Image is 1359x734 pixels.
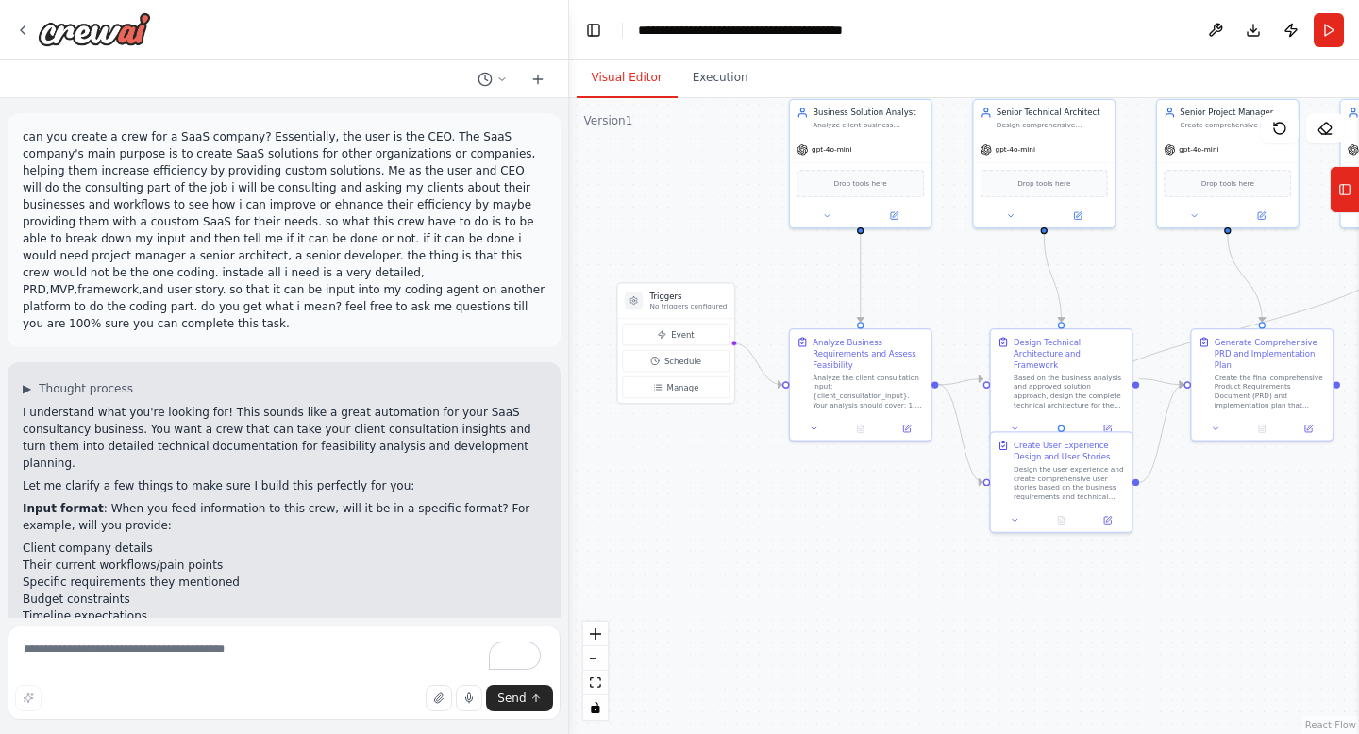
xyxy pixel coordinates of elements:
[1179,145,1218,155] span: gpt-4o-mini
[1180,121,1291,130] div: Create comprehensive project documentation including detailed PRD, MVP specifications, project ti...
[583,622,608,646] button: zoom in
[622,376,730,398] button: Manage
[23,381,31,396] span: ▶
[1305,720,1356,730] a: React Flow attribution
[23,557,545,574] li: Their current workflows/pain points
[788,99,931,228] div: Business Solution AnalystAnalyze client business requirements from {client_consultation_input}, a...
[1045,209,1110,223] button: Open in side panel
[861,209,926,223] button: Open in side panel
[995,145,1034,155] span: gpt-4o-mini
[989,328,1132,442] div: Design Technical Architecture and FrameworkBased on the business analysis and approved solution a...
[649,291,727,302] h3: Triggers
[638,21,843,40] nav: breadcrumb
[583,646,608,671] button: zoom out
[486,685,552,711] button: Send
[583,622,608,720] div: React Flow controls
[584,113,633,128] div: Version 1
[1014,336,1125,370] div: Design Technical Architecture and Framework
[23,500,545,534] p: : When you feed information to this crew, will it be in a specific format? For example, will you ...
[1087,422,1127,436] button: Open in side panel
[577,58,678,98] button: Visual Editor
[23,540,545,557] li: Client company details
[671,329,694,341] span: Event
[1180,107,1291,118] div: Senior Project Manager
[23,502,104,515] strong: Input format
[23,128,545,332] p: can you create a crew for a SaaS company? Essentially, the user is the CEO. The SaaS company's ma...
[812,145,851,155] span: gpt-4o-mini
[497,691,526,706] span: Send
[1036,513,1084,527] button: No output available
[886,422,926,436] button: Open in side panel
[1139,379,1183,489] g: Edge from 0688f6d7-30a0-41b5-8be5-7854bbb29908 to 86701123-62b9-49f3-8049-1a8312d1c5be
[732,338,781,391] g: Edge from triggers to 0eaa89ca-1017-49bd-9a2e-ff435ba585d9
[836,422,884,436] button: No output available
[996,121,1107,130] div: Design comprehensive technical architecture for the proposed SaaS solution based on {client_consu...
[813,373,924,409] div: Analyze the client consultation input: {client_consultation_input}. Your analysis should cover: 1...
[39,381,133,396] span: Thought process
[1038,234,1066,322] g: Edge from ae57d6f3-f791-4c8f-a1f5-ab1f42b20215 to a313b2cf-81c6-41f8-bd62-30e1308c1052
[663,355,700,366] span: Schedule
[813,336,924,370] div: Analyze Business Requirements and Assess Feasibility
[833,178,886,190] span: Drop tools here
[813,121,924,130] div: Analyze client business requirements from {client_consultation_input}, assess technical feasibili...
[23,574,545,591] li: Specific requirements they mentioned
[23,591,545,608] li: Budget constraints
[1036,422,1084,436] button: No output available
[1200,178,1253,190] span: Drop tools here
[1017,178,1070,190] span: Drop tools here
[583,695,608,720] button: toggle interactivity
[583,671,608,695] button: fit view
[1014,440,1125,462] div: Create User Experience Design and User Stories
[23,477,545,494] p: Let me clarify a few things to make sure I build this perfectly for you:
[15,685,42,711] button: Improve this prompt
[972,99,1116,228] div: Senior Technical ArchitectDesign comprehensive technical architecture for the proposed SaaS solut...
[854,234,865,322] g: Edge from 1c5c3f8f-4344-4630-b8d2-e7c69538412d to 0eaa89ca-1017-49bd-9a2e-ff435ba585d9
[649,302,727,311] p: No triggers configured
[1237,422,1285,436] button: No output available
[1229,209,1294,223] button: Open in side panel
[813,107,924,118] div: Business Solution Analyst
[1014,373,1125,409] div: Based on the business analysis and approved solution approach, design the complete technical arch...
[996,107,1107,118] div: Senior Technical Architect
[1139,374,1183,391] g: Edge from a313b2cf-81c6-41f8-bd62-30e1308c1052 to 86701123-62b9-49f3-8049-1a8312d1c5be
[1155,99,1299,228] div: Senior Project ManagerCreate comprehensive project documentation including detailed PRD, MVP spec...
[23,404,545,472] p: I understand what you're looking for! This sounds like a great automation for your SaaS consultan...
[938,379,982,489] g: Edge from 0eaa89ca-1017-49bd-9a2e-ff435ba585d9 to 0688f6d7-30a0-41b5-8be5-7854bbb29908
[23,608,545,625] li: Timeline expectations
[788,328,931,442] div: Analyze Business Requirements and Assess FeasibilityAnalyze the client consultation input: {clien...
[622,324,730,345] button: Event
[1288,422,1328,436] button: Open in side panel
[23,381,133,396] button: ▶Thought process
[622,350,730,372] button: Schedule
[456,685,482,711] button: Click to speak your automation idea
[1087,513,1127,527] button: Open in side panel
[523,68,553,91] button: Start a new chat
[1221,234,1267,322] g: Edge from fadc3887-539a-4dd6-b6f2-cce343a8fc3d to 86701123-62b9-49f3-8049-1a8312d1c5be
[8,626,561,720] textarea: To enrich screen reader interactions, please activate Accessibility in Grammarly extension settings
[989,431,1132,533] div: Create User Experience Design and User StoriesDesign the user experience and create comprehensive...
[38,12,151,46] img: Logo
[1190,328,1334,442] div: Generate Comprehensive PRD and Implementation PlanCreate the final comprehensive Product Requirem...
[616,282,735,404] div: TriggersNo triggers configuredEventScheduleManage
[938,374,982,391] g: Edge from 0eaa89ca-1017-49bd-9a2e-ff435ba585d9 to a313b2cf-81c6-41f8-bd62-30e1308c1052
[678,58,763,98] button: Execution
[426,685,452,711] button: Upload files
[470,68,515,91] button: Switch to previous chat
[1214,336,1325,370] div: Generate Comprehensive PRD and Implementation Plan
[1214,373,1325,409] div: Create the final comprehensive Product Requirements Document (PRD) and implementation plan that c...
[666,381,698,392] span: Manage
[580,17,607,43] button: Hide left sidebar
[1014,465,1125,502] div: Design the user experience and create comprehensive user stories based on the business requiremen...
